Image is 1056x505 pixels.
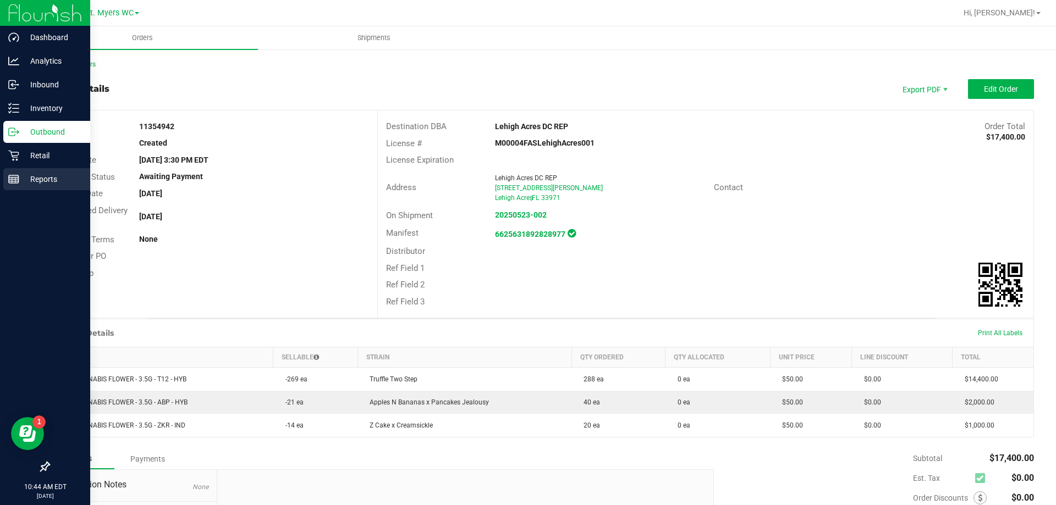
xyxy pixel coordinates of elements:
[495,210,547,219] a: 20250523-002
[665,347,771,368] th: Qty Allocated
[386,210,433,220] span: On Shipment
[578,398,600,406] span: 40 ea
[531,194,532,202] span: ,
[8,174,19,185] inline-svg: Reports
[495,194,533,202] span: Lehigh Acres
[19,31,85,44] p: Dashboard
[386,246,425,256] span: Distributor
[859,398,881,406] span: $0.00
[386,138,422,148] span: License #
[280,375,307,383] span: -269 ea
[386,297,425,307] span: Ref Field 3
[258,26,490,49] a: Shipments
[495,230,565,238] a: 6625631892828977
[495,184,603,192] span: [STREET_ADDRESS][PERSON_NAME]
[273,347,358,368] th: Sellable
[117,33,168,43] span: Orders
[672,375,690,383] span: 0 ea
[495,174,557,182] span: Lehigh Acres DC REP
[364,398,489,406] span: Apples N Bananas x Pancakes Jealousy
[193,483,208,491] span: None
[571,347,665,368] th: Qty Ordered
[578,375,604,383] span: 288 ea
[8,150,19,161] inline-svg: Retail
[57,206,128,228] span: Requested Delivery Date
[852,347,953,368] th: Line Discount
[8,32,19,43] inline-svg: Dashboard
[19,173,85,186] p: Reports
[5,482,85,492] p: 10:44 AM EDT
[8,103,19,114] inline-svg: Inventory
[139,122,174,131] strong: 11354942
[913,454,942,463] span: Subtotal
[578,421,600,429] span: 20 ea
[139,156,208,164] strong: [DATE] 3:30 PM EDT
[953,347,1033,368] th: Total
[959,398,994,406] span: $2,000.00
[891,79,957,99] li: Export PDF
[777,375,803,383] span: $50.00
[19,78,85,91] p: Inbound
[343,33,405,43] span: Shipments
[777,398,803,406] span: $50.00
[985,121,1025,131] span: Order Total
[280,398,304,406] span: -21 ea
[280,421,304,429] span: -14 ea
[714,182,743,192] span: Contact
[358,347,571,368] th: Strain
[364,421,433,429] span: Z Cake x Creamsickle
[1011,473,1034,483] span: $0.00
[8,56,19,66] inline-svg: Analytics
[989,453,1034,463] span: $17,400.00
[984,85,1018,93] span: Edit Order
[5,492,85,500] p: [DATE]
[975,471,990,486] span: Calculate excise tax
[859,421,881,429] span: $0.00
[50,347,273,368] th: Item
[386,228,419,238] span: Manifest
[495,122,568,131] strong: Lehigh Acres DC REP
[1011,492,1034,503] span: $0.00
[672,398,690,406] span: 0 ea
[139,172,203,181] strong: Awaiting Payment
[139,189,162,198] strong: [DATE]
[19,125,85,138] p: Outbound
[568,227,576,239] span: In Sync
[114,449,180,469] div: Payments
[386,263,425,273] span: Ref Field 1
[139,235,158,243] strong: None
[495,138,595,147] strong: M00004FASLehighAcres001
[86,8,134,18] span: Ft. Myers WC
[19,149,85,162] p: Retail
[777,421,803,429] span: $50.00
[386,280,425,290] span: Ref Field 2
[859,375,881,383] span: $0.00
[139,138,167,147] strong: Created
[913,474,971,482] span: Est. Tax
[26,26,258,49] a: Orders
[978,263,1022,307] qrcode: 11354942
[8,126,19,137] inline-svg: Outbound
[56,375,186,383] span: FT - CANNABIS FLOWER - 3.5G - T12 - HYB
[57,478,208,491] span: Destination Notes
[959,375,998,383] span: $14,400.00
[139,212,162,221] strong: [DATE]
[541,194,560,202] span: 33971
[770,347,852,368] th: Unit Price
[56,398,188,406] span: FT - CANNABIS FLOWER - 3.5G - ABP - HYB
[978,263,1022,307] img: Scan me!
[11,417,44,450] iframe: Resource center
[986,132,1025,141] strong: $17,400.00
[8,79,19,90] inline-svg: Inbound
[913,493,974,502] span: Order Discounts
[56,421,185,429] span: FT - CANNABIS FLOWER - 3.5G - ZKR - IND
[386,182,416,192] span: Address
[19,102,85,115] p: Inventory
[968,79,1034,99] button: Edit Order
[532,194,539,202] span: FL
[386,121,447,131] span: Destination DBA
